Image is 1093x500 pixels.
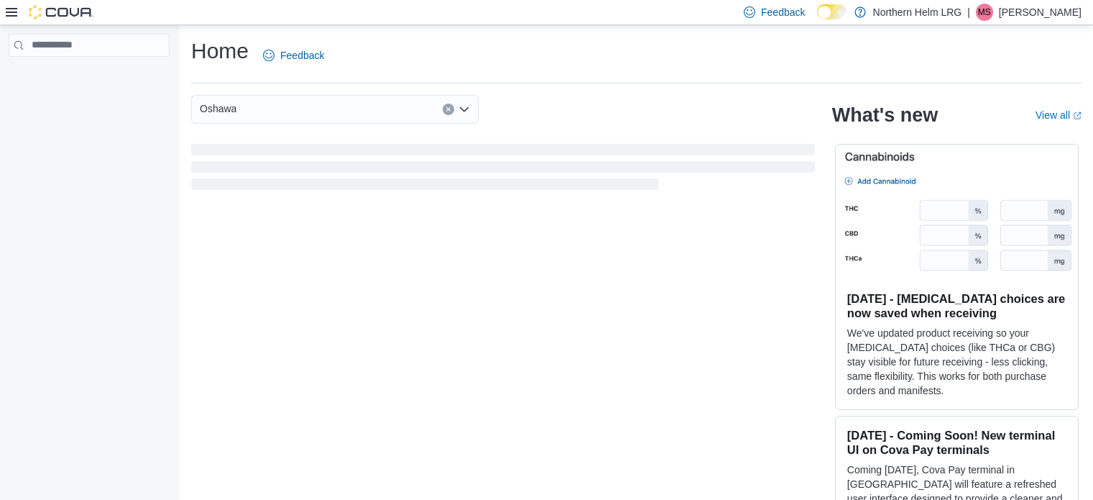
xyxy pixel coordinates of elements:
[967,4,970,21] p: |
[832,104,938,127] h2: What's new
[847,428,1066,457] h3: [DATE] - Coming Soon! New terminal UI on Cova Pay terminals
[280,48,324,63] span: Feedback
[200,100,236,117] span: Oshawa
[1036,109,1082,121] a: View allExternal link
[873,4,962,21] p: Northern Helm LRG
[847,291,1066,320] h3: [DATE] - [MEDICAL_DATA] choices are now saved when receiving
[976,4,993,21] div: Monica Spina
[443,104,454,115] button: Clear input
[257,41,330,70] a: Feedback
[191,147,815,193] span: Loading
[191,37,249,65] h1: Home
[999,4,1082,21] p: [PERSON_NAME]
[817,4,847,19] input: Dark Mode
[847,326,1066,398] p: We've updated product receiving so your [MEDICAL_DATA] choices (like THCa or CBG) stay visible fo...
[29,5,93,19] img: Cova
[978,4,991,21] span: MS
[761,5,805,19] span: Feedback
[9,60,170,94] nav: Complex example
[1073,112,1082,120] svg: External link
[817,19,818,20] span: Dark Mode
[458,104,470,115] button: Open list of options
